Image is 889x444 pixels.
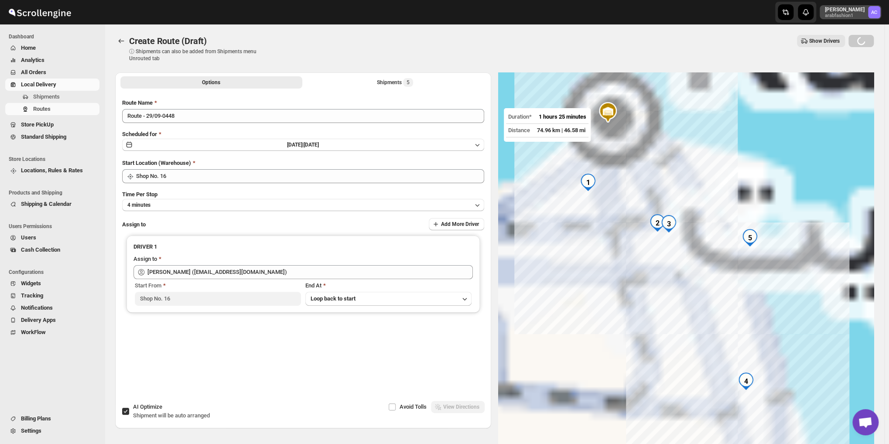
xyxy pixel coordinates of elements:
span: Products and Shipping [9,189,100,196]
button: Add More Driver [429,218,484,230]
span: Local Delivery [21,81,56,88]
span: 1 hours 25 minutes [539,113,586,120]
button: User menu [820,5,881,19]
span: Settings [21,427,41,434]
span: Notifications [21,304,53,311]
span: Home [21,44,36,51]
span: Shipping & Calendar [21,201,72,207]
div: End At [305,281,472,290]
h3: DRIVER 1 [133,242,473,251]
span: [DATE] [304,142,319,148]
span: Duration* [508,113,532,120]
button: Routes [115,35,127,47]
button: Widgets [5,277,99,290]
button: Home [5,42,99,54]
button: Settings [5,425,99,437]
div: Assign to [133,255,157,263]
span: Standard Shipping [21,133,66,140]
span: Options [202,79,220,86]
span: Assign to [122,221,146,228]
span: Store PickUp [21,121,54,128]
span: Delivery Apps [21,317,56,323]
input: Search location [136,169,484,183]
div: 3 [660,215,677,232]
span: Add More Driver [441,221,479,228]
span: Time Per Stop [122,191,157,198]
span: Shipments [33,93,60,100]
span: Locations, Rules & Rates [21,167,83,174]
span: Loop back to start [311,295,356,302]
span: Show Drivers [809,38,840,44]
button: Loop back to start [305,292,472,306]
input: Search assignee [147,265,473,279]
span: Routes [33,106,51,112]
span: Abizer Chikhly [868,6,880,18]
span: Shipment will be auto arranged [133,412,210,419]
span: Cash Collection [21,246,60,253]
button: Selected Shipments [304,76,486,89]
p: arabfashion1 [825,13,865,18]
input: Eg: Bengaluru Route [122,109,484,123]
p: ⓘ Shipments can also be added from Shipments menu Unrouted tab [129,48,267,62]
span: Route Name [122,99,153,106]
button: Delivery Apps [5,314,99,326]
button: 4 minutes [122,199,484,211]
div: 2 [649,214,666,232]
span: Dashboard [9,33,100,40]
button: Billing Plans [5,413,99,425]
span: Analytics [21,57,44,63]
span: Tracking [21,292,43,299]
span: WorkFlow [21,329,46,335]
span: [DATE] | [287,142,304,148]
div: Shipments [377,78,413,87]
span: Start Location (Warehouse) [122,160,191,166]
button: WorkFlow [5,326,99,338]
span: Users [21,234,36,241]
img: ScrollEngine [7,1,72,23]
span: Start From [135,282,161,289]
span: Billing Plans [21,415,51,422]
button: Users [5,232,99,244]
p: [PERSON_NAME] [825,6,865,13]
span: Users Permissions [9,223,100,230]
div: 4 [737,372,755,390]
span: Create Route (Draft) [129,36,207,46]
button: Notifications [5,302,99,314]
span: 5 [407,79,410,86]
button: Locations, Rules & Rates [5,164,99,177]
span: Store Locations [9,156,100,163]
span: 74.96 km | 46.58 mi [537,127,585,133]
div: 1 [579,174,597,191]
button: Analytics [5,54,99,66]
button: All Route Options [120,76,302,89]
text: AC [871,10,877,15]
button: Cash Collection [5,244,99,256]
span: All Orders [21,69,46,75]
span: AI Optimize [133,403,162,410]
div: 5 [741,229,759,246]
span: Widgets [21,280,41,287]
button: [DATE]|[DATE] [122,139,484,151]
button: Routes [5,103,99,115]
button: Shipping & Calendar [5,198,99,210]
button: Show Drivers [797,35,845,47]
span: 4 minutes [127,202,150,208]
span: Configurations [9,269,100,276]
span: Avoid Tolls [400,403,427,410]
span: Scheduled for [122,131,157,137]
button: Tracking [5,290,99,302]
span: Distance [508,127,530,133]
div: All Route Options [115,92,491,381]
div: Open chat [852,409,879,435]
button: All Orders [5,66,99,79]
button: Shipments [5,91,99,103]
